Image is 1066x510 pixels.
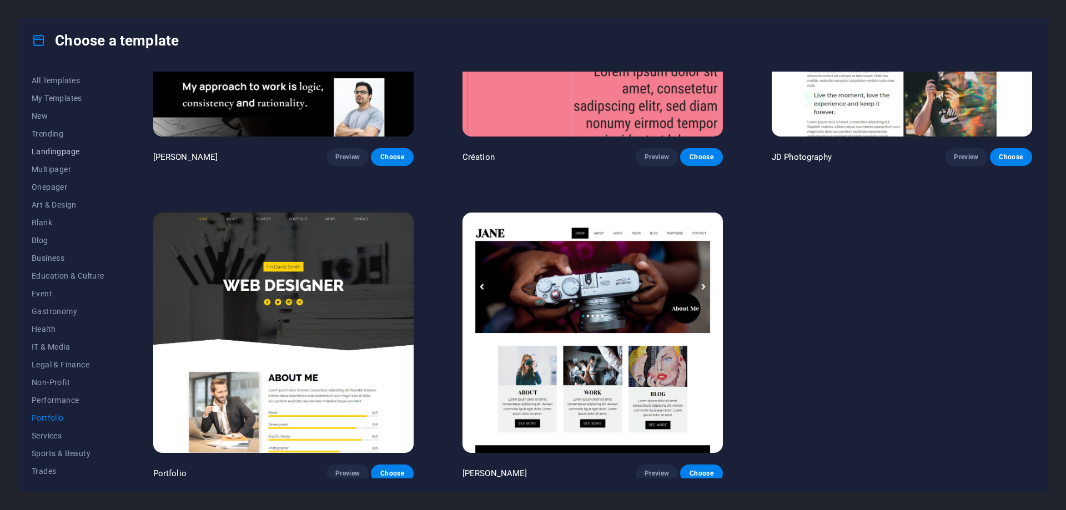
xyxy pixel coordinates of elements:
span: Non-Profit [32,378,104,387]
button: Choose [990,148,1032,166]
button: Gastronomy [32,302,104,320]
span: Education & Culture [32,271,104,280]
button: Non-Profit [32,373,104,391]
button: Portfolio [32,409,104,427]
span: IT & Media [32,342,104,351]
h4: Choose a template [32,32,179,49]
button: Preview [636,464,678,482]
button: Trades [32,462,104,480]
button: New [32,107,104,125]
span: Preview [335,153,360,161]
button: Preview [636,148,678,166]
span: Preview [645,153,669,161]
span: My Templates [32,94,104,103]
button: Legal & Finance [32,356,104,373]
button: My Templates [32,89,104,107]
span: Choose [380,469,404,478]
button: Blog [32,231,104,249]
span: Landingpage [32,147,104,156]
button: Trending [32,125,104,143]
span: Business [32,254,104,262]
button: Choose [371,148,413,166]
span: New [32,112,104,120]
span: Gastronomy [32,307,104,316]
button: Choose [680,148,722,166]
span: Onepager [32,183,104,191]
button: Multipager [32,160,104,178]
span: Trending [32,129,104,138]
button: Services [32,427,104,445]
button: Landingpage [32,143,104,160]
span: Sports & Beauty [32,449,104,458]
button: Preview [326,464,369,482]
span: Preview [335,469,360,478]
span: Legal & Finance [32,360,104,369]
span: Blank [32,218,104,227]
p: JD Photography [772,152,832,163]
img: Portfolio [153,213,414,452]
span: Health [32,325,104,334]
span: Preview [954,153,978,161]
p: [PERSON_NAME] [462,468,527,479]
button: Onepager [32,178,104,196]
span: Choose [380,153,404,161]
span: Event [32,289,104,298]
button: Choose [680,464,722,482]
button: Business [32,249,104,267]
span: Performance [32,396,104,405]
span: Choose [999,153,1023,161]
button: Performance [32,391,104,409]
button: Preview [945,148,987,166]
span: Trades [32,467,104,476]
span: Blog [32,236,104,245]
span: Multipager [32,165,104,174]
span: Art & Design [32,200,104,209]
button: Blank [32,214,104,231]
button: Education & Culture [32,267,104,285]
button: Sports & Beauty [32,445,104,462]
button: Preview [326,148,369,166]
button: Art & Design [32,196,104,214]
span: All Templates [32,76,104,85]
p: Création [462,152,495,163]
button: Event [32,285,104,302]
span: Choose [689,469,713,478]
button: IT & Media [32,338,104,356]
span: Choose [689,153,713,161]
span: Services [32,431,104,440]
span: Preview [645,469,669,478]
button: Choose [371,464,413,482]
span: Portfolio [32,413,104,422]
p: Portfolio [153,468,187,479]
p: [PERSON_NAME] [153,152,218,163]
button: Health [32,320,104,338]
img: Jane [462,213,723,452]
button: All Templates [32,72,104,89]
